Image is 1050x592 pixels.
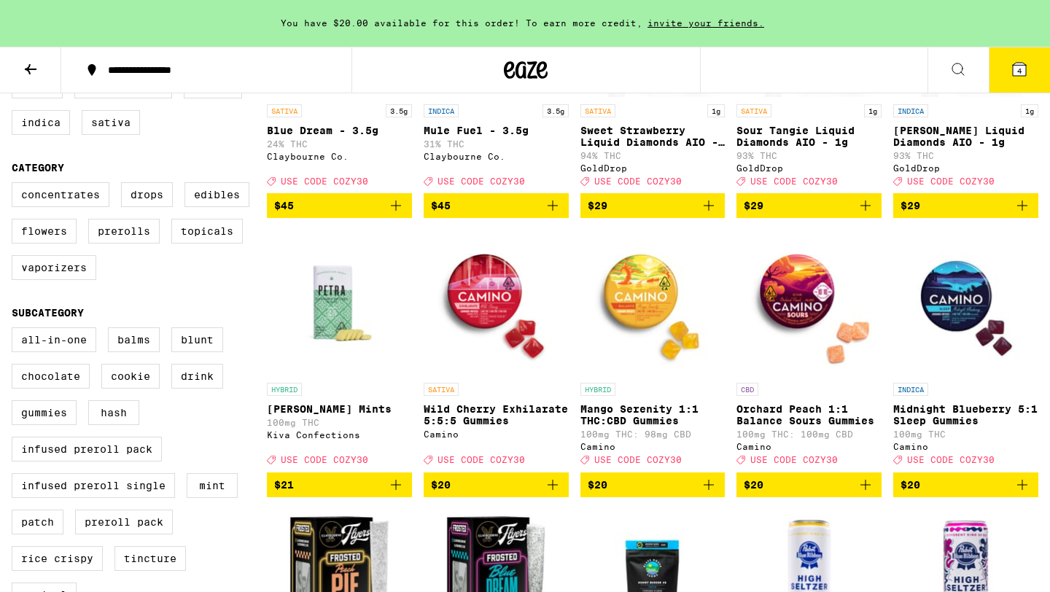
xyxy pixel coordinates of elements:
[901,479,920,491] span: $20
[893,151,1038,160] p: 93% THC
[88,400,139,425] label: Hash
[424,104,459,117] p: INDICA
[12,546,103,571] label: Rice Crispy
[642,18,769,28] span: invite your friends.
[437,456,525,465] span: USE CODE COZY30
[424,230,569,375] img: Camino - Wild Cherry Exhilarate 5:5:5 Gummies
[274,200,294,211] span: $45
[267,430,412,440] div: Kiva Confections
[12,182,109,207] label: Concentrates
[267,125,412,136] p: Blue Dream - 3.5g
[12,400,77,425] label: Gummies
[121,182,173,207] label: Drops
[267,152,412,161] div: Claybourne Co.
[580,442,726,451] div: Camino
[907,456,995,465] span: USE CODE COZY30
[424,429,569,439] div: Camino
[580,104,615,117] p: SATIVA
[542,104,569,117] p: 3.5g
[424,152,569,161] div: Claybourne Co.
[424,383,459,396] p: SATIVA
[750,456,838,465] span: USE CODE COZY30
[267,472,412,497] button: Add to bag
[114,546,186,571] label: Tincture
[171,219,243,244] label: Topicals
[386,104,412,117] p: 3.5g
[893,230,1038,375] img: Camino - Midnight Blueberry 5:1 Sleep Gummies
[893,403,1038,427] p: Midnight Blueberry 5:1 Sleep Gummies
[580,230,726,375] img: Camino - Mango Serenity 1:1 THC:CBD Gummies
[893,193,1038,218] button: Add to bag
[12,255,96,280] label: Vaporizers
[274,479,294,491] span: $21
[989,47,1050,93] button: 4
[594,176,682,186] span: USE CODE COZY30
[82,110,140,135] label: Sativa
[580,429,726,439] p: 100mg THC: 98mg CBD
[424,403,569,427] p: Wild Cherry Exhilarate 5:5:5 Gummies
[736,151,882,160] p: 93% THC
[750,176,838,186] span: USE CODE COZY30
[431,479,451,491] span: $20
[88,219,160,244] label: Prerolls
[171,327,223,352] label: Blunt
[184,182,249,207] label: Edibles
[267,230,412,472] a: Open page for Petra Moroccan Mints from Kiva Confections
[893,104,928,117] p: INDICA
[424,230,569,472] a: Open page for Wild Cherry Exhilarate 5:5:5 Gummies from Camino
[736,403,882,427] p: Orchard Peach 1:1 Balance Sours Gummies
[580,472,726,497] button: Add to bag
[12,364,90,389] label: Chocolate
[187,473,238,498] label: Mint
[736,230,882,375] img: Camino - Orchard Peach 1:1 Balance Sours Gummies
[267,104,302,117] p: SATIVA
[736,442,882,451] div: Camino
[171,364,223,389] label: Drink
[424,193,569,218] button: Add to bag
[907,176,995,186] span: USE CODE COZY30
[75,510,173,534] label: Preroll Pack
[893,230,1038,472] a: Open page for Midnight Blueberry 5:1 Sleep Gummies from Camino
[437,176,525,186] span: USE CODE COZY30
[267,193,412,218] button: Add to bag
[580,230,726,472] a: Open page for Mango Serenity 1:1 THC:CBD Gummies from Camino
[12,510,63,534] label: Patch
[580,125,726,148] p: Sweet Strawberry Liquid Diamonds AIO - 1g
[12,219,77,244] label: Flowers
[580,151,726,160] p: 94% THC
[580,403,726,427] p: Mango Serenity 1:1 THC:CBD Gummies
[281,456,368,465] span: USE CODE COZY30
[744,479,763,491] span: $20
[424,472,569,497] button: Add to bag
[12,110,70,135] label: Indica
[424,139,569,149] p: 31% THC
[893,442,1038,451] div: Camino
[736,125,882,148] p: Sour Tangie Liquid Diamonds AIO - 1g
[736,429,882,439] p: 100mg THC: 100mg CBD
[707,104,725,117] p: 1g
[736,193,882,218] button: Add to bag
[588,200,607,211] span: $29
[281,176,368,186] span: USE CODE COZY30
[893,429,1038,439] p: 100mg THC
[12,307,84,319] legend: Subcategory
[588,479,607,491] span: $20
[736,472,882,497] button: Add to bag
[580,383,615,396] p: HYBRID
[580,193,726,218] button: Add to bag
[267,139,412,149] p: 24% THC
[267,383,302,396] p: HYBRID
[267,418,412,427] p: 100mg THC
[893,383,928,396] p: INDICA
[12,162,64,174] legend: Category
[12,327,96,352] label: All-In-One
[893,125,1038,148] p: [PERSON_NAME] Liquid Diamonds AIO - 1g
[431,200,451,211] span: $45
[1021,104,1038,117] p: 1g
[736,104,771,117] p: SATIVA
[267,230,412,375] img: Kiva Confections - Petra Moroccan Mints
[736,163,882,173] div: GoldDrop
[267,403,412,415] p: [PERSON_NAME] Mints
[736,383,758,396] p: CBD
[580,163,726,173] div: GoldDrop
